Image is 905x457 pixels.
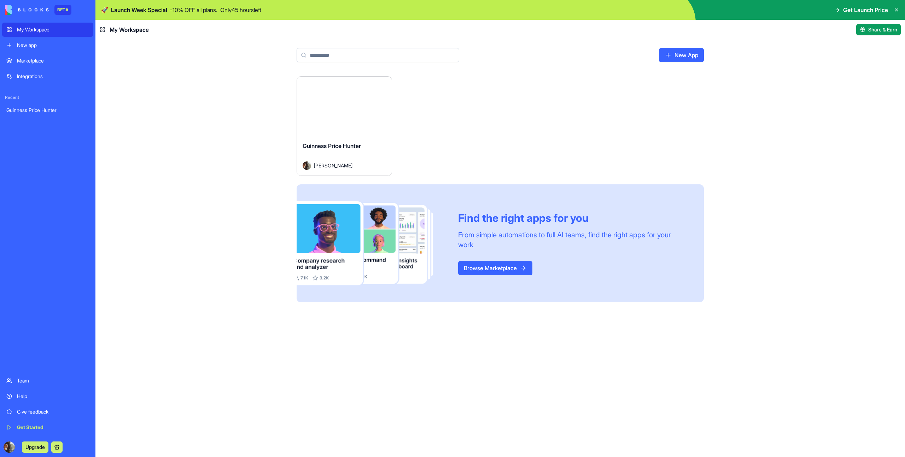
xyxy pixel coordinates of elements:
[17,424,89,431] div: Get Started
[314,162,352,169] span: [PERSON_NAME]
[22,443,48,450] a: Upgrade
[220,6,261,14] p: Only 45 hours left
[868,26,897,33] span: Share & Earn
[297,201,447,286] img: Frame_181_egmpey.png
[458,230,687,250] div: From simple automations to full AI teams, find the right apps for your work
[2,69,93,83] a: Integrations
[17,26,89,33] div: My Workspace
[659,48,704,62] a: New App
[2,420,93,434] a: Get Started
[2,389,93,403] a: Help
[843,6,888,14] span: Get Launch Price
[101,6,108,14] span: 🚀
[458,212,687,224] div: Find the right apps for you
[5,5,71,15] a: BETA
[17,408,89,415] div: Give feedback
[22,441,48,453] button: Upgrade
[54,5,71,15] div: BETA
[2,405,93,419] a: Give feedback
[303,142,361,149] span: Guinness Price Hunter
[17,377,89,384] div: Team
[303,161,311,170] img: Avatar
[2,374,93,388] a: Team
[17,393,89,400] div: Help
[6,107,89,114] div: Guinness Price Hunter
[2,95,93,100] span: Recent
[2,23,93,37] a: My Workspace
[17,57,89,64] div: Marketplace
[458,261,532,275] a: Browse Marketplace
[856,24,901,35] button: Share & Earn
[2,54,93,68] a: Marketplace
[170,6,217,14] p: - 10 % OFF all plans.
[4,441,15,453] img: ACg8ocK5EJp30eBUzpf1hdOq8lRcM42l3i-1aOfKaJTkfkRzehfD-Jso=s96-c
[2,103,93,117] a: Guinness Price Hunter
[17,42,89,49] div: New app
[297,76,392,176] a: Guinness Price HunterAvatar[PERSON_NAME]
[110,25,149,34] span: My Workspace
[5,5,49,15] img: logo
[111,6,167,14] span: Launch Week Special
[2,38,93,52] a: New app
[17,73,89,80] div: Integrations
